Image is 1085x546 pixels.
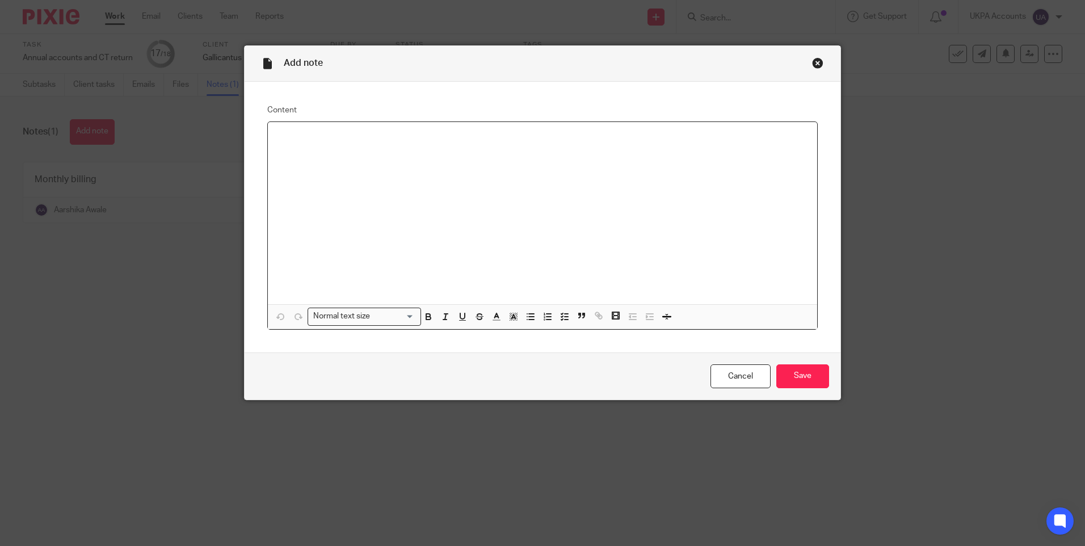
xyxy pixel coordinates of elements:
[308,308,421,325] div: Search for option
[284,58,323,68] span: Add note
[812,57,823,69] div: Close this dialog window
[267,104,818,116] label: Content
[776,364,829,389] input: Save
[373,310,414,322] input: Search for option
[710,364,771,389] a: Cancel
[310,310,372,322] span: Normal text size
